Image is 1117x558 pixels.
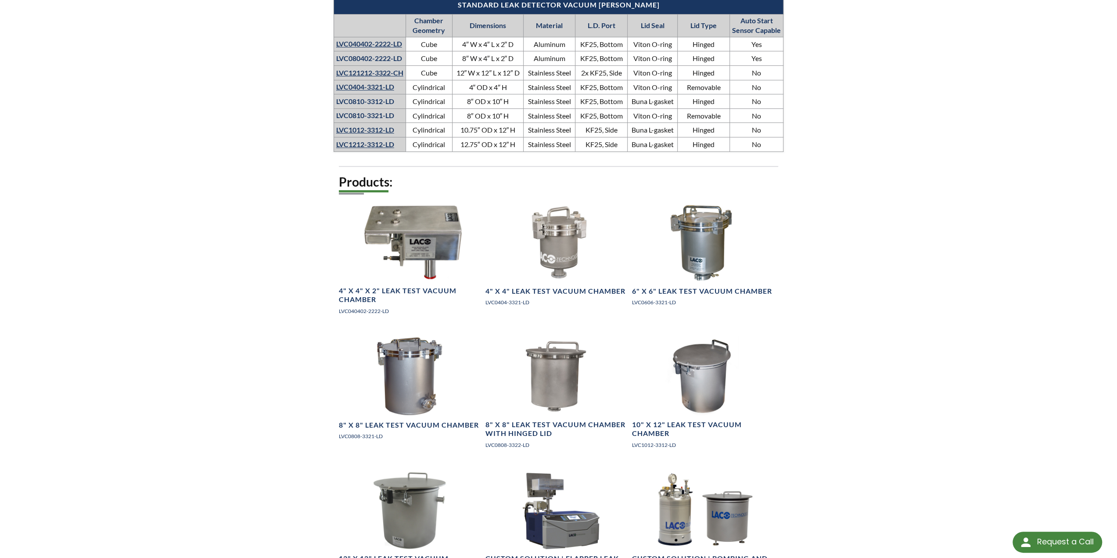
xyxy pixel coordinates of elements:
[339,432,480,440] p: LVC0808-3321-LD
[632,420,773,439] h4: 10" X 12" Leak Test Vacuum Chamber
[730,94,783,109] td: No
[524,51,575,66] td: Aluminum
[575,14,628,37] th: L.D. Port
[406,108,452,123] td: Cylindrical
[336,68,403,77] a: LVC121212-3322-CH
[452,108,524,123] td: 8″ OD x 10″ H
[339,174,779,190] h2: Products:
[334,51,406,66] th: LVC080402-2222-LD
[677,66,729,80] td: Hinged
[677,123,729,137] td: Hinged
[452,37,524,51] td: 4″ W x 4″ L x 2″ D
[677,37,729,51] td: Hinged
[485,287,625,296] h4: 4" X 4" Leak Test Vacuum Chamber
[452,94,524,109] td: 8″ OD x 10″ H
[406,37,452,51] td: Cube
[524,123,575,137] td: Stainless Steel
[452,66,524,80] td: 12″ W x 12″ L x 12″ D
[628,94,677,109] td: Buna L-gasket
[632,202,773,313] a: LVC0606-3321-LD, front view6" X 6" Leak Test Vacuum ChamberLVC0606-3321-LD
[730,80,783,94] td: No
[452,137,524,151] td: 12.75″ OD x 12″ H
[677,80,729,94] td: Removable
[339,336,480,447] a: LVC0808-3321-LD, angled view8" X 8" Leak Test Vacuum ChamberLVC0808-3321-LD
[406,137,452,151] td: Cylindrical
[1037,532,1093,552] div: Request a Call
[339,421,479,430] h4: 8" X 8" Leak Test Vacuum Chamber
[575,137,628,151] td: KF25, Side
[730,123,783,137] td: No
[524,94,575,109] td: Stainless Steel
[628,66,677,80] td: Viton O-ring
[339,202,480,322] a: LVC040402-2222-LD, angled top view4" X 4" X 2" Leak Test Vacuum ChamberLVC040402-2222-LD
[730,14,783,37] th: Auto Start Sensor Capable
[452,123,524,137] td: 10.75″ OD x 12″ H
[730,37,783,51] td: Yes
[524,14,575,37] th: Material
[334,108,406,123] th: LVC0810-3321-LD
[628,137,677,151] td: Buna L-gasket
[485,441,627,449] p: LVC0808-3322-LD
[575,94,628,109] td: KF25, Bottom
[406,66,452,80] td: Cube
[339,286,480,305] h4: 4" X 4" X 2" Leak Test Vacuum Chamber
[406,51,452,66] td: Cube
[730,51,783,66] td: Yes
[677,14,729,37] th: Lid Type
[628,51,677,66] td: Viton O-ring
[575,66,628,80] td: 2x KF25, Side
[575,108,628,123] td: KF25, Bottom
[485,298,627,306] p: LVC0404-3321-LD
[452,80,524,94] td: 4″ OD x 4″ H
[677,51,729,66] td: Hinged
[575,51,628,66] td: KF25, Bottom
[485,202,627,313] a: LVC0404-3321-LD Leak Test Chamber, front view4" X 4" Leak Test Vacuum ChamberLVC0404-3321-LD
[524,80,575,94] td: Stainless Steel
[524,108,575,123] td: Stainless Steel
[632,298,773,306] p: LVC0606-3321-LD
[628,123,677,137] td: Buna L-gasket
[406,14,452,37] th: Chamber Geometry
[628,37,677,51] td: Viton O-ring
[628,14,677,37] th: Lid Seal
[406,94,452,109] td: Cylindrical
[575,123,628,137] td: KF25, Side
[575,80,628,94] td: KF25, Bottom
[1013,532,1102,553] div: Request a Call
[524,37,575,51] td: Aluminum
[628,108,677,123] td: Viton O-ring
[452,51,524,66] td: 8″ W x 4″ L x 2″ D
[336,40,402,48] a: LVC040402-2222-LD
[632,336,773,456] a: LVC1012-3312-LD, top angled view10" X 12" Leak Test Vacuum ChamberLVC1012-3312-LD
[485,336,627,456] a: 8" X 8" Leak Test Vacuum Chamber with Hinged Lid, front view8" X 8" Leak Test Vacuum Chamber with...
[575,37,628,51] td: KF25, Bottom
[406,80,452,94] td: Cylindrical
[452,14,524,37] th: Dimensions
[485,420,627,439] h4: 8" X 8" Leak Test Vacuum Chamber with Hinged Lid
[524,66,575,80] td: Stainless Steel
[632,441,773,449] p: LVC1012-3312-LD
[524,137,575,151] td: Stainless Steel
[334,94,406,109] th: LVC0810-3312-LD
[1019,535,1033,549] img: round button
[677,108,729,123] td: Removable
[730,66,783,80] td: No
[730,108,783,123] td: No
[339,307,480,315] p: LVC040402-2222-LD
[406,123,452,137] td: Cylindrical
[730,137,783,151] td: No
[338,0,779,10] h4: Standard Leak Detector Vacuum [PERSON_NAME]
[336,83,394,91] a: LVC0404-3321-LD
[336,140,394,148] a: LVC1212-3312-LD
[677,94,729,109] td: Hinged
[677,137,729,151] td: Hinged
[632,287,772,296] h4: 6" X 6" Leak Test Vacuum Chamber
[336,126,394,134] a: LVC1012-3312-LD
[628,80,677,94] td: Viton O-ring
